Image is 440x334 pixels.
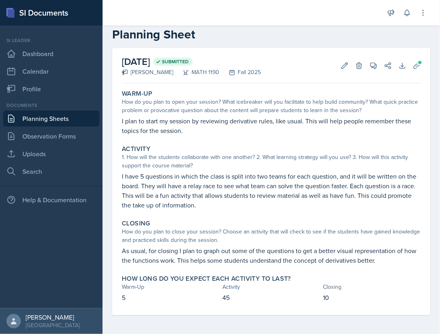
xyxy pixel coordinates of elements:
[122,90,153,98] label: Warm-Up
[122,68,173,76] div: [PERSON_NAME]
[3,192,99,208] div: Help & Documentation
[122,153,421,170] div: 1. How will the students collaborate with one another? 2. What learning strategy will you use? 3....
[122,54,261,69] h2: [DATE]
[3,102,99,109] div: Documents
[323,293,421,302] p: 10
[219,68,261,76] div: Fall 2025
[122,171,421,210] p: I have 5 questions in which the class is split into two teams for each question, and it will be w...
[122,219,150,227] label: Closing
[222,283,320,291] div: Activity
[3,128,99,144] a: Observation Forms
[122,98,421,115] div: How do you plan to open your session? What icebreaker will you facilitate to help build community...
[112,27,430,42] h2: Planning Sheet
[222,293,320,302] p: 45
[122,293,219,302] p: 5
[122,246,421,265] p: As usual, for closing I plan to graph out some of the questions to get a better visual representa...
[173,68,219,76] div: MATH 1190
[3,111,99,127] a: Planning Sheets
[122,275,291,283] label: How long do you expect each activity to last?
[122,227,421,244] div: How do you plan to close your session? Choose an activity that will check to see if the students ...
[122,145,150,153] label: Activity
[3,146,99,162] a: Uploads
[122,116,421,135] p: I plan to start my session by reviewing derivative rules, like usual. This will help people remem...
[3,46,99,62] a: Dashboard
[26,321,80,329] div: [GEOGRAPHIC_DATA]
[3,37,99,44] div: Si leader
[3,63,99,79] a: Calendar
[26,313,80,321] div: [PERSON_NAME]
[3,163,99,179] a: Search
[3,81,99,97] a: Profile
[122,283,219,291] div: Warm-Up
[323,283,421,291] div: Closing
[162,58,189,65] span: Submitted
